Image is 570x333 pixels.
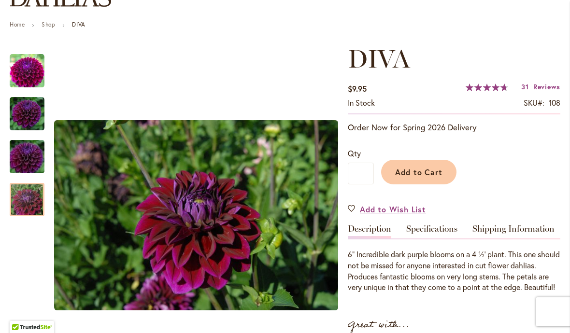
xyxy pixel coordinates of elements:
[348,204,426,215] a: Add to Wish List
[533,82,560,91] span: Reviews
[395,167,443,177] span: Add to Cart
[348,148,361,158] span: Qty
[10,87,54,130] div: Diva
[348,317,410,333] strong: Great with...
[348,43,410,74] span: DIVA
[348,249,560,293] div: 6” Incredible dark purple blooms on a 4 ½’ plant. This one should not be missed for anyone intere...
[348,122,560,133] p: Order Now for Spring 2026 Delivery
[72,21,85,28] strong: DIVA
[348,83,367,94] span: $9.95
[10,54,44,88] img: Diva
[524,97,544,108] strong: SKU
[10,173,44,216] div: Diva
[7,299,34,326] iframe: Launch Accessibility Center
[521,82,528,91] span: 31
[348,97,375,109] div: Availability
[10,97,44,131] img: Diva
[348,97,375,108] span: In stock
[10,21,25,28] a: Home
[521,82,560,91] a: 31 Reviews
[549,97,560,109] div: 108
[348,224,391,238] a: Description
[54,120,338,310] img: Diva
[10,130,54,173] div: Diva
[360,204,426,215] span: Add to Wish List
[472,224,555,238] a: Shipping Information
[466,83,508,91] div: 95%
[42,21,55,28] a: Shop
[381,160,456,184] button: Add to Cart
[348,224,560,293] div: Detailed Product Info
[10,44,54,87] div: Diva
[406,224,457,238] a: Specifications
